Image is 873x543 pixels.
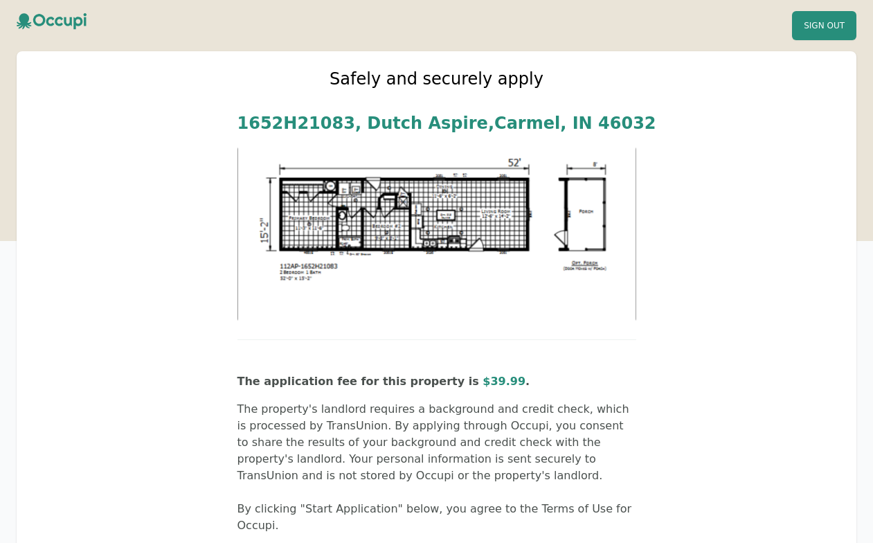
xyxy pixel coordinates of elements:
[237,68,636,90] h2: Safely and securely apply
[237,501,636,534] p: By clicking "Start Application" below, you agree to the Terms of Use for Occupi.
[237,401,636,484] p: The property's landlord requires a background and credit check, which is processed by TransUnion....
[237,373,636,390] p: The application fee for this property is .
[237,145,636,323] img: Screenshot%202025-05-27%20at%205.02.18%C3%A2%C2%80%C2%AFPM.png
[792,11,856,40] button: Sign Out
[237,114,656,133] span: 1652H21083, Dutch Aspire , Carmel , IN 46032
[483,375,525,388] span: $ 39.99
